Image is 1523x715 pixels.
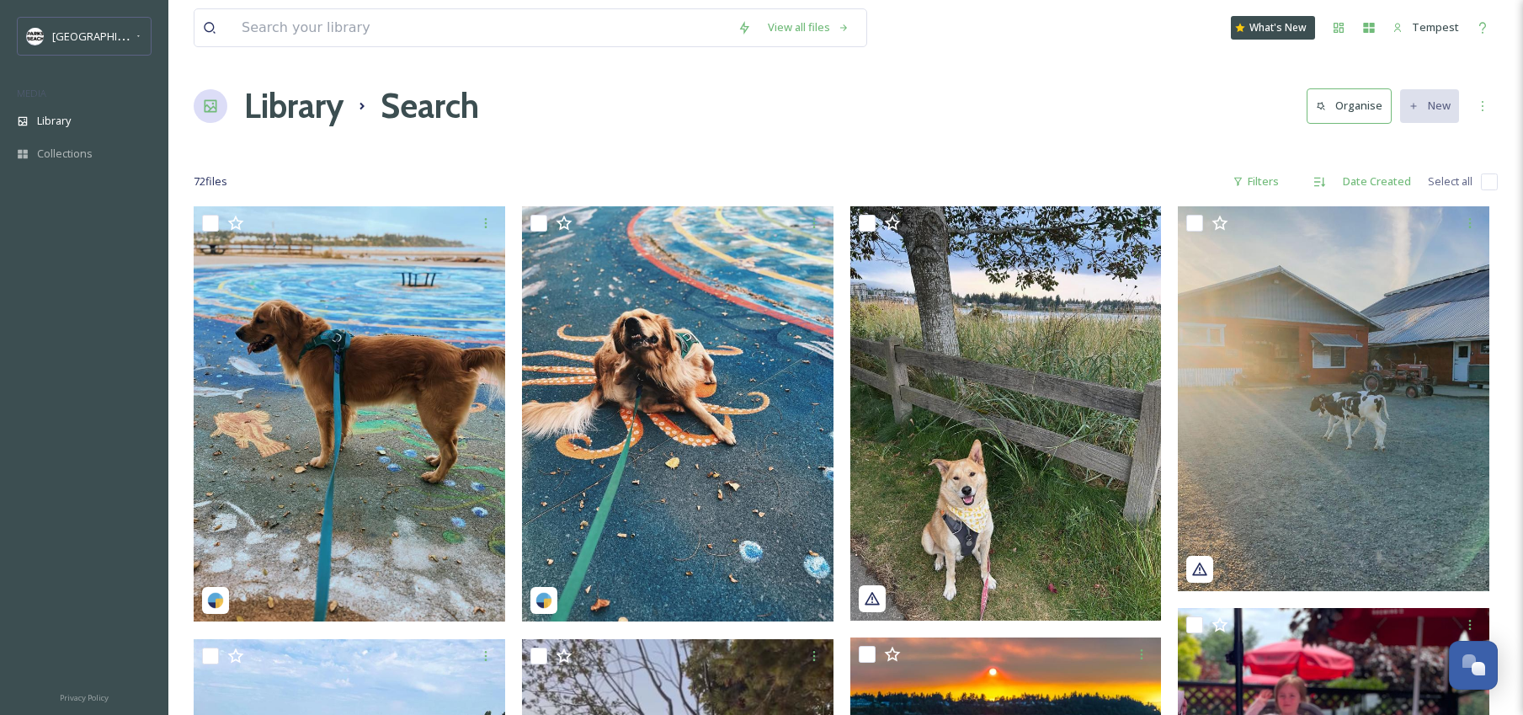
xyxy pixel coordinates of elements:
h1: Search [381,81,479,131]
img: parks%20beach.jpg [27,28,44,45]
img: snapsea-logo.png [535,592,552,609]
img: stormscalling-18113599498526787.jpeg [522,206,833,622]
img: hello_fionnagan-5970840.jpg [850,206,1162,621]
a: What's New [1231,16,1315,40]
a: Privacy Policy [60,686,109,707]
span: 72 file s [194,173,227,189]
span: Library [37,113,71,129]
span: Collections [37,146,93,162]
span: Select all [1428,173,1472,189]
span: Tempest [1412,19,1459,35]
button: Open Chat [1449,641,1498,690]
button: Organise [1307,88,1392,123]
img: snapsea-logo.png [207,592,224,609]
a: View all files [759,11,858,44]
input: Search your library [233,9,729,46]
a: Library [244,81,343,131]
span: Privacy Policy [60,692,109,703]
span: MEDIA [17,87,46,99]
a: Tempest [1384,11,1467,44]
div: Filters [1224,165,1287,198]
div: Date Created [1334,165,1419,198]
img: littlequalicumcheeseworks-5819188.jpg [1178,206,1489,591]
button: New [1400,89,1459,122]
img: stormscalling-18092544298811546.jpeg [194,206,505,622]
span: [GEOGRAPHIC_DATA] Tourism [52,28,203,44]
